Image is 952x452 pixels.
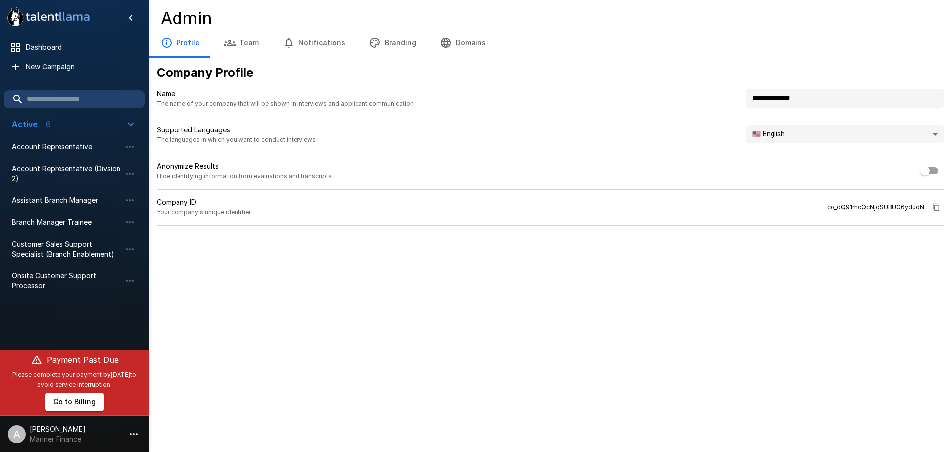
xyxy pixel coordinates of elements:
[157,161,332,171] p: Anonymize Results
[157,125,316,135] p: Supported Languages
[827,202,924,212] span: co_oQ91mcQcNjqSUBUG6ydJqN
[157,89,414,99] p: Name
[212,29,271,57] button: Team
[161,8,940,29] h4: Admin
[149,29,212,57] button: Profile
[157,171,332,181] span: Hide identifying information from evaluations and transcripts
[157,197,251,207] p: Company ID
[428,29,498,57] button: Domains
[357,29,428,57] button: Branding
[746,125,944,144] div: 🇺🇸 English
[271,29,357,57] button: Notifications
[157,65,944,81] h5: Company Profile
[157,99,414,109] span: The name of your company that will be shown in interviews and applicant communication
[157,135,316,145] span: The languages in which you want to conduct interviews
[157,207,251,217] span: Your company's unique identifier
